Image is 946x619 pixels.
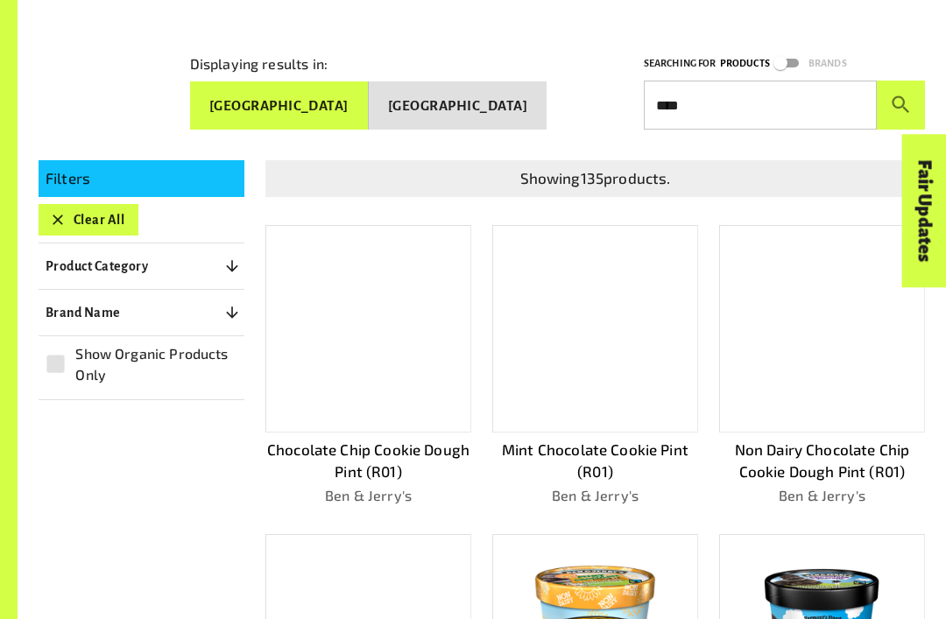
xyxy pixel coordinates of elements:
[39,250,244,282] button: Product Category
[492,485,698,506] p: Ben & Jerry's
[75,343,235,385] span: Show Organic Products Only
[719,439,925,483] p: Non Dairy Chocolate Chip Cookie Dough Pint (R01)
[265,485,471,506] p: Ben & Jerry's
[39,297,244,328] button: Brand Name
[272,167,918,190] p: Showing 135 products.
[644,55,717,72] p: Searching for
[46,256,148,277] p: Product Category
[46,167,237,190] p: Filters
[190,81,369,130] button: [GEOGRAPHIC_DATA]
[492,439,698,483] p: Mint Chocolate Cookie Pint (R01)
[492,225,698,507] a: Mint Chocolate Cookie Pint (R01)Ben & Jerry's
[719,485,925,506] p: Ben & Jerry's
[39,204,138,236] button: Clear All
[190,53,328,74] p: Displaying results in:
[46,302,121,323] p: Brand Name
[720,55,770,72] p: Products
[265,225,471,507] a: Chocolate Chip Cookie Dough Pint (R01)Ben & Jerry's
[808,55,847,72] p: Brands
[719,225,925,507] a: Non Dairy Chocolate Chip Cookie Dough Pint (R01)Ben & Jerry's
[369,81,547,130] button: [GEOGRAPHIC_DATA]
[265,439,471,483] p: Chocolate Chip Cookie Dough Pint (R01)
